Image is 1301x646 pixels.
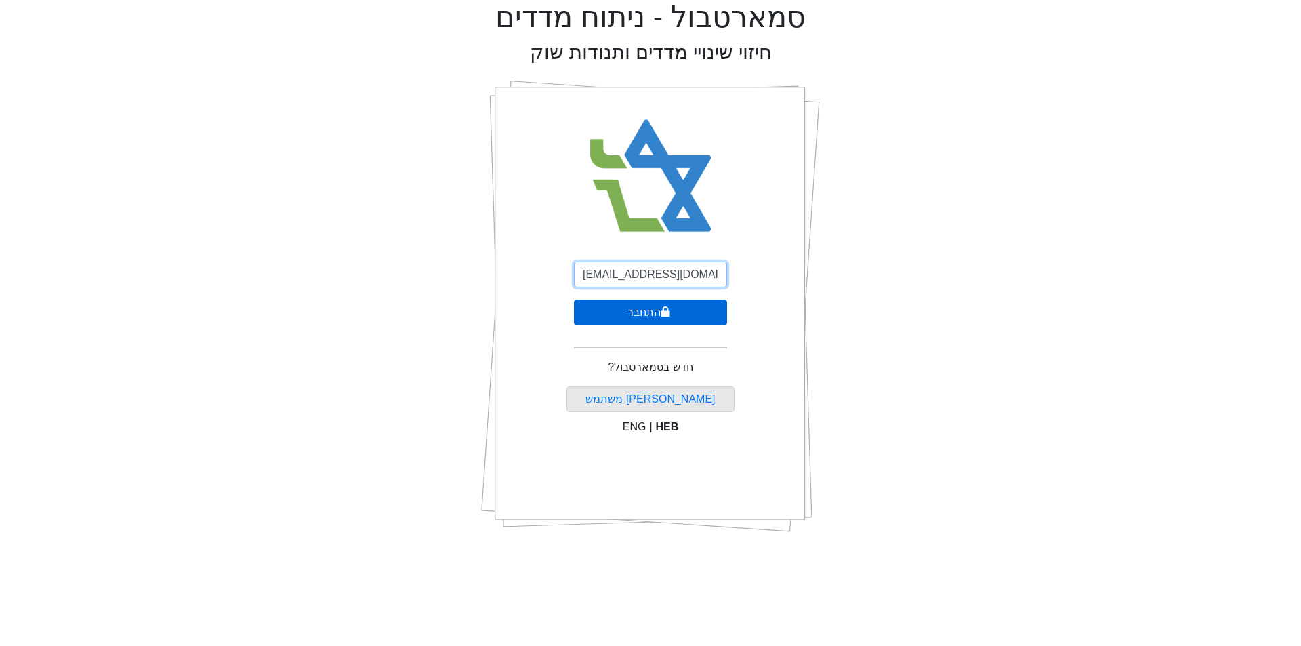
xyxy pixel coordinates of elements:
[574,262,727,287] input: אימייל
[566,386,735,412] button: [PERSON_NAME] משתמש
[623,421,646,432] span: ENG
[649,421,652,432] span: |
[530,41,772,64] h2: חיזוי שינויי מדדים ותנודות שוק
[656,421,679,432] span: HEB
[608,359,693,376] p: חדש בסמארטבול?
[577,102,724,251] img: Smart Bull
[585,393,715,405] a: [PERSON_NAME] משתמש
[574,300,727,325] button: התחבר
